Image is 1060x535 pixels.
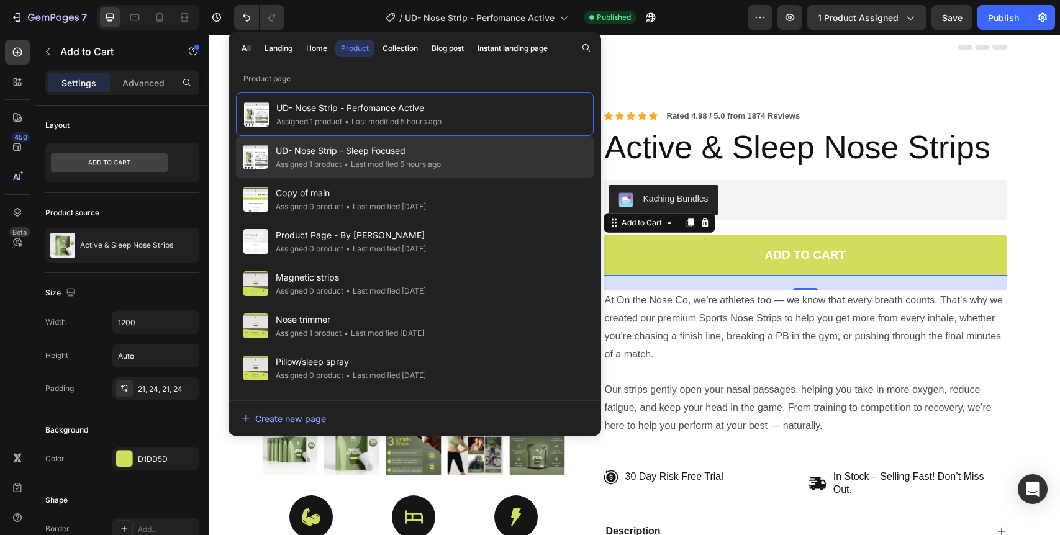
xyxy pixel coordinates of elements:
[399,150,509,180] button: Kaching Bundles
[342,327,424,339] div: Last modified [DATE]
[343,200,426,213] div: Last modified [DATE]
[276,143,441,158] span: UD- Nose Strip - Sleep Focused
[276,369,343,382] div: Assigned 0 product
[45,523,70,534] div: Border
[12,132,30,142] div: 450
[276,200,343,213] div: Assigned 0 product
[394,200,799,241] button: Add to cart
[176,385,232,441] img: Instructions for using a nasal strip with a person wearing a helmet on a green background
[138,384,196,395] div: 21, 24, 21, 24
[396,257,797,328] p: At On the Nose Co, we’re athletes too — we know that every breath counts. That’s why we created o...
[343,243,426,255] div: Last modified [DATE]
[472,40,553,57] button: Instant landing page
[301,40,333,57] button: Home
[346,244,350,253] span: •
[276,270,426,285] span: Magnetic strips
[931,5,972,30] button: Save
[234,5,284,30] div: Undo/Redo
[276,101,442,115] span: UD- Nose Strip - Perfomance Active
[45,350,68,361] div: Height
[242,412,326,425] div: Create new page
[343,369,426,382] div: Last modified [DATE]
[300,385,356,441] img: Nose strips packaging with health benefits on a green background
[346,202,350,211] span: •
[276,312,424,327] span: Nose trimmer
[60,44,166,59] p: Add to Cart
[344,160,348,169] span: •
[45,425,88,436] div: Background
[45,383,74,394] div: Padding
[383,43,418,54] div: Collection
[624,436,796,462] p: In Stock – Selling Fast! Don’t Miss Out.
[342,115,442,128] div: Last modified 5 hours ago
[346,286,350,295] span: •
[409,158,424,173] img: KachingBundles.png
[345,117,349,126] span: •
[977,5,1030,30] button: Publish
[342,158,441,171] div: Last modified 5 hours ago
[45,317,66,328] div: Width
[344,328,348,338] span: •
[399,11,402,24] span: /
[276,115,342,128] div: Assigned 1 product
[405,11,555,24] span: UD- Nose Strip - Perfomance Active
[229,73,601,85] p: Product page
[396,328,797,418] p: Our strips gently open your nasal passages, helping you take in more oxygen, reduce fatigue, and ...
[410,182,455,194] div: Add to Cart
[114,385,170,441] img: Green package of 'On The Nose' nose strips with a white background
[807,5,926,30] button: 1 product assigned
[81,10,87,25] p: 7
[331,219,346,234] button: Carousel Next Arrow
[113,311,199,333] input: Auto
[276,285,343,297] div: Assigned 0 product
[45,453,65,464] div: Color
[61,76,96,89] p: Settings
[416,436,514,449] p: 30 Day Risk Free Trial
[236,40,256,57] button: All
[45,120,70,131] div: Layout
[346,371,350,380] span: •
[1018,474,1048,504] div: Open Intercom Messenger
[238,385,294,441] img: Advertisement for nose strips targeting athletes with images of a runner, triathlete, and cyclist.
[209,35,1060,535] iframe: Design area
[242,43,251,54] div: All
[818,11,899,24] span: 1 product assigned
[241,406,589,431] button: Create new page
[9,227,30,237] div: Beta
[341,43,369,54] div: Product
[988,11,1019,24] div: Publish
[276,327,342,339] div: Assigned 1 product
[113,344,199,367] input: Auto
[50,233,75,258] img: product feature img
[45,207,99,218] div: Product source
[597,12,631,23] span: Published
[45,495,68,506] div: Shape
[276,158,342,171] div: Assigned 1 product
[306,43,327,54] div: Home
[276,243,343,255] div: Assigned 0 product
[432,43,464,54] div: Blog post
[5,5,93,30] button: 7
[426,40,469,57] button: Blog post
[343,285,426,297] div: Last modified [DATE]
[276,228,426,243] span: Product Page - By [PERSON_NAME]
[138,524,196,535] div: Add...
[335,40,374,57] button: Product
[555,213,636,228] div: Add to cart
[942,12,963,23] span: Save
[397,491,451,501] span: Description
[458,76,591,86] strong: Rated 4.98 / 5.0 from 1874 Reviews
[138,454,196,465] div: D1DD5D
[259,40,298,57] button: Landing
[122,76,165,89] p: Advanced
[276,186,426,200] span: Copy of main
[394,91,799,135] h1: Active & Sleep Nose Strips
[434,158,499,171] div: Kaching Bundles
[80,241,173,250] p: Active & Sleep Nose Strips
[478,43,548,54] div: Instant landing page
[45,285,78,302] div: Size
[276,354,426,369] span: Pillow/sleep spray
[377,40,424,57] button: Collection
[265,43,292,54] div: Landing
